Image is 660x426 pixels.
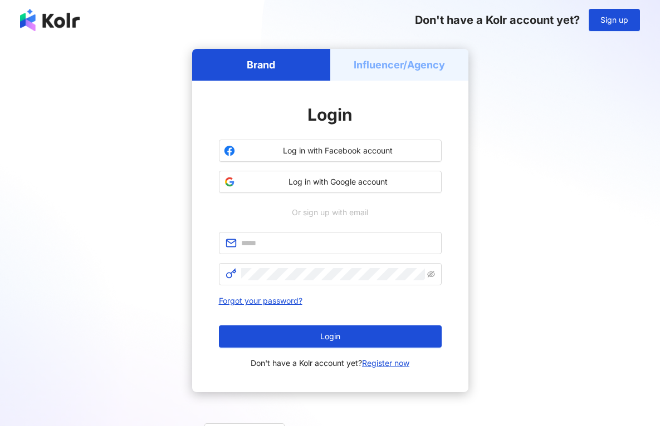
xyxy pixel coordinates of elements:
span: Login [320,332,340,341]
img: logo [20,9,80,31]
h5: Brand [247,58,275,72]
button: Sign up [589,9,640,31]
button: Login [219,325,442,348]
span: Or sign up with email [284,206,376,219]
span: Log in with Google account [239,176,437,187]
a: Register now [362,358,409,368]
span: Sign up [600,16,628,24]
a: Forgot your password? [219,296,302,305]
h5: Influencer/Agency [354,58,445,72]
span: Log in with Facebook account [239,145,437,156]
span: Don't have a Kolr account yet? [415,13,580,27]
button: Log in with Facebook account [219,140,442,162]
span: Login [307,105,353,125]
span: Don't have a Kolr account yet? [251,356,409,370]
span: eye-invisible [427,270,435,278]
button: Log in with Google account [219,171,442,193]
